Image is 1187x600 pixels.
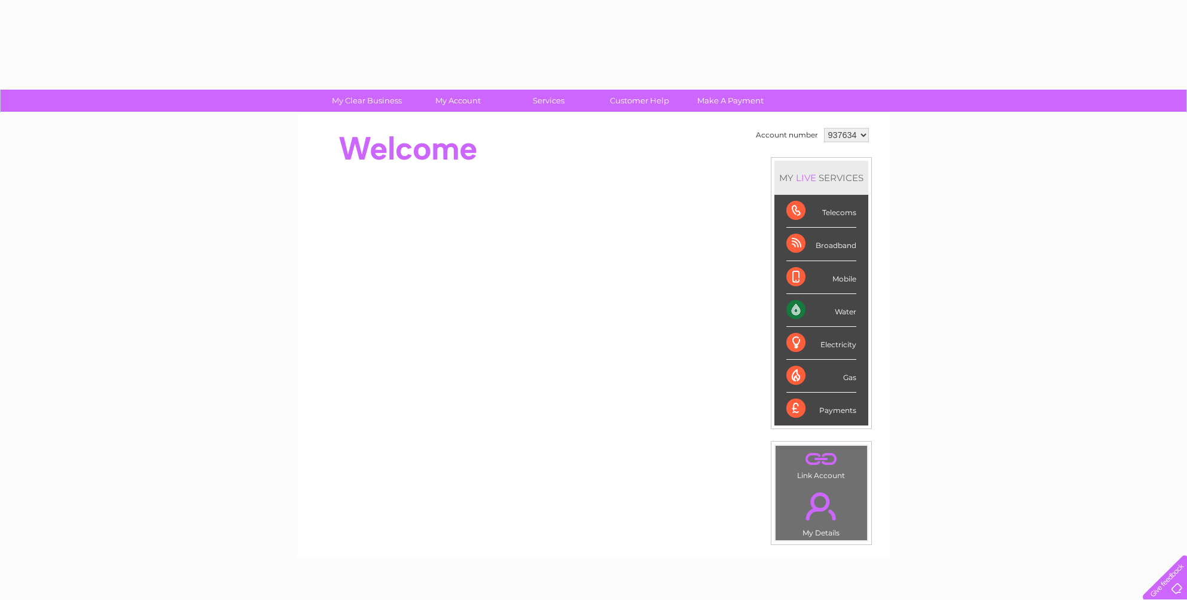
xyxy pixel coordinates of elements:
[786,261,856,294] div: Mobile
[779,449,864,470] a: .
[408,90,507,112] a: My Account
[590,90,689,112] a: Customer Help
[786,228,856,261] div: Broadband
[753,125,821,145] td: Account number
[786,195,856,228] div: Telecoms
[779,485,864,527] a: .
[786,360,856,393] div: Gas
[774,161,868,195] div: MY SERVICES
[775,482,868,541] td: My Details
[681,90,780,112] a: Make A Payment
[499,90,598,112] a: Services
[786,327,856,360] div: Electricity
[794,172,819,183] div: LIVE
[318,90,416,112] a: My Clear Business
[775,445,868,483] td: Link Account
[786,294,856,327] div: Water
[786,393,856,425] div: Payments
